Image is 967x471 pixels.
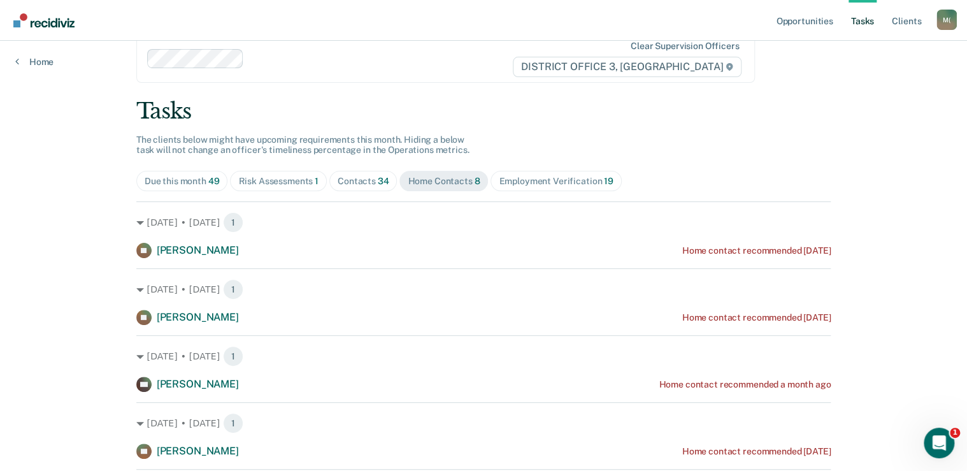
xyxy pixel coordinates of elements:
[659,379,831,390] div: Home contact recommended a month ago
[208,176,220,186] span: 49
[238,176,319,187] div: Risk Assessments
[682,446,831,457] div: Home contact recommended [DATE]
[604,176,613,186] span: 19
[223,212,243,233] span: 1
[499,176,613,187] div: Employment Verification
[682,312,831,323] div: Home contact recommended [DATE]
[338,176,389,187] div: Contacts
[315,176,319,186] span: 1
[936,10,957,30] div: M (
[408,176,480,187] div: Home Contacts
[15,56,54,68] a: Home
[223,413,243,433] span: 1
[223,346,243,366] span: 1
[136,212,831,233] div: [DATE] • [DATE] 1
[157,445,239,457] span: [PERSON_NAME]
[223,279,243,300] span: 1
[936,10,957,30] button: Profile dropdown button
[378,176,389,186] span: 34
[136,346,831,366] div: [DATE] • [DATE] 1
[136,413,831,433] div: [DATE] • [DATE] 1
[682,245,831,256] div: Home contact recommended [DATE]
[950,428,960,438] span: 1
[157,244,239,256] span: [PERSON_NAME]
[145,176,220,187] div: Due this month
[513,57,741,77] span: DISTRICT OFFICE 3, [GEOGRAPHIC_DATA]
[157,311,239,323] span: [PERSON_NAME]
[631,41,739,52] div: Clear supervision officers
[13,13,75,27] img: Recidiviz
[924,428,954,458] iframe: Intercom live chat
[136,279,831,300] div: [DATE] • [DATE] 1
[474,176,480,186] span: 8
[136,134,469,156] span: The clients below might have upcoming requirements this month. Hiding a below task will not chang...
[136,98,831,124] div: Tasks
[157,378,239,390] span: [PERSON_NAME]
